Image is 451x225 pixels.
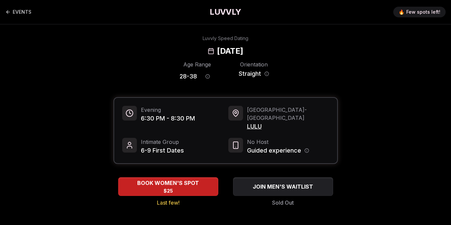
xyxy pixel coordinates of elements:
h2: [DATE] [217,46,243,56]
a: Back to events [5,5,31,19]
span: JOIN MEN'S WAITLIST [251,183,314,191]
span: Sold Out [272,199,294,207]
div: Luvvly Speed Dating [203,35,248,42]
span: Few spots left! [406,9,440,15]
button: JOIN MEN'S WAITLIST - Sold Out [233,177,333,196]
div: Orientation [236,60,272,68]
span: Intimate Group [141,138,184,146]
span: No Host [247,138,309,146]
span: Straight [239,69,261,78]
button: Host information [304,148,309,153]
a: LUVVLY [210,7,241,17]
span: 28 - 38 [180,72,197,81]
span: [GEOGRAPHIC_DATA] - [GEOGRAPHIC_DATA] [247,106,329,122]
span: Last few! [157,199,180,207]
span: 6-9 First Dates [141,146,184,155]
div: Age Range [180,60,215,68]
button: BOOK WOMEN'S SPOT - Last few! [118,177,218,196]
span: $25 [164,188,173,194]
span: BOOK WOMEN'S SPOT [136,179,200,187]
button: Orientation information [264,71,269,76]
span: 6:30 PM - 8:30 PM [141,114,195,123]
span: LULU [247,122,329,131]
span: Guided experience [247,146,301,155]
span: Evening [141,106,195,114]
button: Age range information [200,69,215,84]
span: 🔥 [399,9,404,15]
